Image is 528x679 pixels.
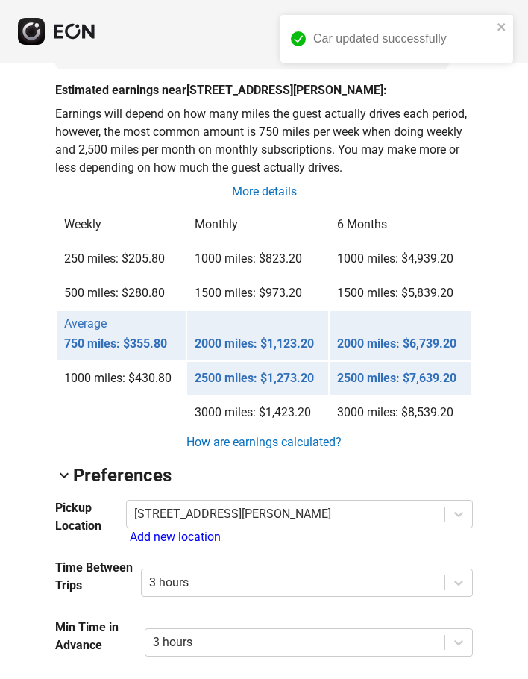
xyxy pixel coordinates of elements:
[187,277,329,310] td: 1500 miles: $973.20
[330,277,471,310] td: 1500 miles: $5,839.20
[187,396,329,429] td: 3000 miles: $1,423.20
[187,242,329,275] td: 1000 miles: $823.20
[55,81,473,99] p: Estimated earnings near [STREET_ADDRESS][PERSON_NAME]:
[230,183,298,201] a: More details
[55,466,73,484] span: keyboard_arrow_down
[187,362,329,395] td: 2500 miles: $1,273.20
[130,528,473,546] div: Add new location
[313,30,492,48] div: Car updated successfully
[57,277,186,310] td: 500 miles: $280.80
[57,242,186,275] td: 250 miles: $205.80
[187,208,329,241] th: Monthly
[330,396,471,429] td: 3000 miles: $8,539.20
[330,208,471,241] th: 6 Months
[64,315,107,333] p: Average
[57,208,186,241] th: Weekly
[55,499,126,535] h3: Pickup Location
[57,362,186,395] td: 1000 miles: $430.80
[73,463,172,487] h2: Preferences
[185,434,343,451] a: How are earnings calculated?
[55,105,473,177] p: Earnings will depend on how many miles the guest actually drives each period, however, the most c...
[64,335,178,353] p: 750 miles: $355.80
[337,335,464,353] p: 2000 miles: $6,739.20
[195,335,321,353] p: 2000 miles: $1,123.20
[330,362,471,395] td: 2500 miles: $7,639.20
[330,242,471,275] td: 1000 miles: $4,939.20
[55,619,145,654] h3: Min Time in Advance
[497,21,507,33] button: close
[55,559,141,595] h3: Time Between Trips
